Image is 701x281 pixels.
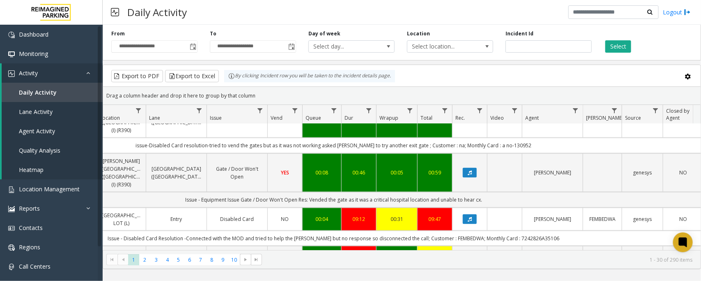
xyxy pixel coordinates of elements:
div: Data table [103,105,701,250]
a: genesys [627,215,658,223]
img: logout [684,8,691,16]
button: Select [605,40,631,53]
span: Toggle popup [287,41,296,52]
span: Queue [306,114,321,121]
a: Entry [151,215,202,223]
a: Issue Filter Menu [255,105,266,116]
span: Contacts [19,224,43,232]
img: 'icon' [8,244,15,251]
span: Toggle popup [188,41,197,52]
a: Agent Activity [2,121,103,141]
span: Page 8 [206,254,217,265]
span: Agent [525,114,539,121]
div: 09:12 [347,215,371,223]
a: 00:08 [308,169,336,176]
span: Page 5 [173,254,184,265]
span: Dashboard [19,30,48,38]
label: Location [407,30,430,37]
label: Day of week [308,30,340,37]
span: Agent Activity [19,127,55,135]
span: Activity [19,69,38,77]
span: Go to the last page [251,254,262,265]
span: Issue [210,114,222,121]
a: genesys [627,169,658,176]
img: pageIcon [111,2,119,22]
h3: Daily Activity [123,2,191,22]
a: [PERSON_NAME] [527,215,578,223]
span: Lane [149,114,160,121]
a: Vend Filter Menu [290,105,301,116]
a: NO [273,215,297,223]
span: Page 4 [162,254,173,265]
span: NO [281,216,289,223]
a: 09:47 [423,215,447,223]
a: Parker Filter Menu [609,105,620,116]
label: To [210,30,216,37]
a: [GEOGRAPHIC_DATA] ([GEOGRAPHIC_DATA]) [151,165,202,181]
span: Go to the last page [253,256,260,263]
a: 00:46 [347,169,371,176]
span: Regions [19,243,40,251]
span: Video [490,114,504,121]
span: Heatmap [19,166,44,174]
a: 00:31 [382,215,412,223]
span: [PERSON_NAME] [586,114,623,121]
a: Source Filter Menu [650,105,661,116]
span: Dur [345,114,353,121]
div: By clicking Incident row you will be taken to the incident details page. [224,70,395,82]
img: 'icon' [8,51,15,58]
span: Vend [271,114,283,121]
span: Page 6 [184,254,195,265]
a: Quality Analysis [2,141,103,160]
span: YES [281,169,289,176]
a: NO [668,169,699,176]
a: Daily Activity [2,83,103,102]
a: 00:05 [382,169,412,176]
a: Lane Activity [2,102,103,121]
span: Monitoring [19,50,48,58]
span: Page 10 [229,254,240,265]
a: Location Filter Menu [133,105,144,116]
a: Credit Card Not Reading [212,250,262,265]
span: Go to the next page [242,256,249,263]
span: Location [100,114,120,121]
a: Wrapup Filter Menu [405,105,416,116]
a: Gate / Door Won't Open [212,165,262,181]
a: Rec. Filter Menu [474,105,485,116]
a: Heatmap [2,160,103,179]
span: Daily Activity [19,88,57,96]
span: Reports [19,204,40,212]
a: [PERSON_NAME][GEOGRAPHIC_DATA] ([GEOGRAPHIC_DATA]) (I) (R390) [102,157,141,189]
a: 00:04 [308,215,336,223]
a: [GEOGRAPHIC_DATA] LOT (L) [102,211,141,227]
a: Total Filter Menu [439,105,450,116]
a: Disabled Card [212,215,262,223]
span: Total [421,114,432,121]
span: Quality Analysis [19,146,60,154]
span: Page 7 [195,254,206,265]
img: 'icon' [8,225,15,232]
div: 00:59 [423,169,447,176]
img: 'icon' [8,32,15,38]
button: Export to Excel [165,70,219,82]
a: Lane Filter Menu [194,105,205,116]
span: Select location... [407,41,476,52]
a: FEMBEDWA [588,215,617,223]
span: Rec. [455,114,465,121]
span: Page 3 [151,254,162,265]
span: Page 9 [217,254,228,265]
img: 'icon' [8,70,15,77]
span: Closed by Agent [666,107,690,121]
a: Logout [663,8,691,16]
a: Activity [2,63,103,83]
button: Export to PDF [111,70,163,82]
span: Lane Activity [19,108,53,116]
a: Video Filter Menu [509,105,520,116]
span: Page 1 [128,254,139,265]
span: Wrapup [379,114,398,121]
